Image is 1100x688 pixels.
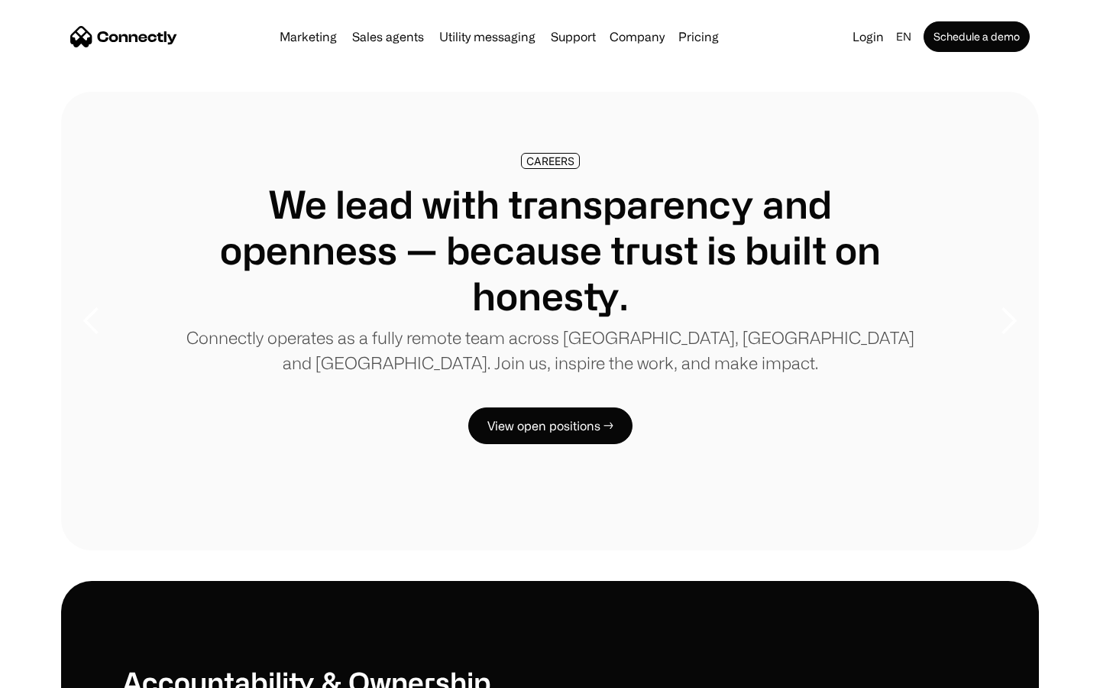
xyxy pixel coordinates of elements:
a: Sales agents [346,31,430,43]
h1: We lead with transparency and openness — because trust is built on honesty. [183,181,917,319]
p: Connectly operates as a fully remote team across [GEOGRAPHIC_DATA], [GEOGRAPHIC_DATA] and [GEOGRA... [183,325,917,375]
a: Login [846,26,890,47]
div: CAREERS [526,155,574,167]
a: Schedule a demo [924,21,1030,52]
a: Utility messaging [433,31,542,43]
div: en [896,26,911,47]
a: Pricing [672,31,725,43]
a: Marketing [273,31,343,43]
div: Company [610,26,665,47]
a: View open positions → [468,407,632,444]
a: Support [545,31,602,43]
